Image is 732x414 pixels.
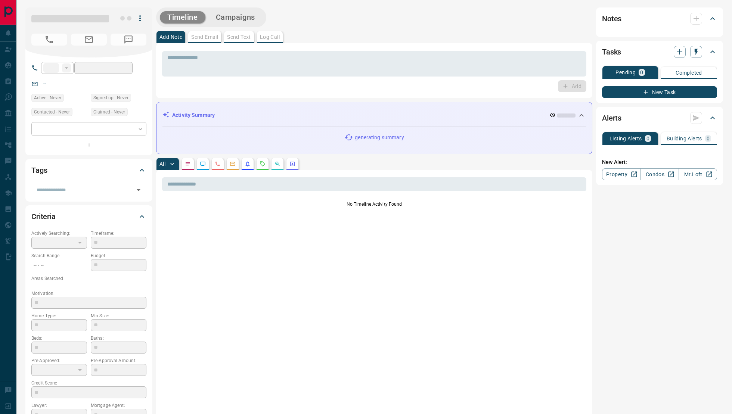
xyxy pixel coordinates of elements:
a: -- [43,81,46,87]
p: 0 [707,136,710,141]
div: Notes [602,10,717,28]
span: No Number [111,34,146,46]
span: Signed up - Never [93,94,128,102]
p: Timeframe: [91,230,146,237]
p: New Alert: [602,158,717,166]
p: Credit Score: [31,380,146,386]
svg: Calls [215,161,221,167]
p: 0 [640,70,643,75]
h2: Tags [31,164,47,176]
h2: Notes [602,13,621,25]
svg: Emails [230,161,236,167]
p: No Timeline Activity Found [162,201,586,208]
p: -- - -- [31,259,87,271]
span: Claimed - Never [93,108,125,116]
p: Motivation: [31,290,146,297]
div: Criteria [31,208,146,225]
svg: Agent Actions [289,161,295,167]
span: Active - Never [34,94,61,102]
svg: Listing Alerts [245,161,251,167]
div: Activity Summary [162,108,586,122]
svg: Lead Browsing Activity [200,161,206,167]
p: All [159,161,165,166]
button: Timeline [160,11,205,24]
p: Beds: [31,335,87,342]
a: Mr.Loft [679,168,717,180]
p: Pre-Approved: [31,357,87,364]
p: Mortgage Agent: [91,402,146,409]
p: Building Alerts [667,136,702,141]
p: Budget: [91,252,146,259]
p: Lawyer: [31,402,87,409]
p: Search Range: [31,252,87,259]
h2: Criteria [31,211,56,222]
span: No Email [71,34,107,46]
a: Condos [640,168,679,180]
a: Property [602,168,640,180]
p: Min Size: [91,312,146,319]
p: Pre-Approval Amount: [91,357,146,364]
p: Listing Alerts [610,136,642,141]
div: Tags [31,161,146,179]
p: 0 [646,136,649,141]
p: Activity Summary [172,111,215,119]
p: Add Note [159,34,182,40]
p: Areas Searched: [31,275,146,282]
svg: Notes [185,161,191,167]
span: Contacted - Never [34,108,70,116]
div: Tasks [602,43,717,61]
p: Baths: [91,335,146,342]
button: Campaigns [208,11,263,24]
p: Home Type: [31,312,87,319]
p: generating summary [355,134,404,141]
p: Actively Searching: [31,230,87,237]
h2: Tasks [602,46,621,58]
svg: Opportunities [274,161,280,167]
p: Completed [676,70,702,75]
div: Alerts [602,109,717,127]
p: Pending [615,70,636,75]
svg: Requests [260,161,266,167]
button: Open [133,185,144,195]
span: No Number [31,34,67,46]
h2: Alerts [602,112,621,124]
button: New Task [602,86,717,98]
